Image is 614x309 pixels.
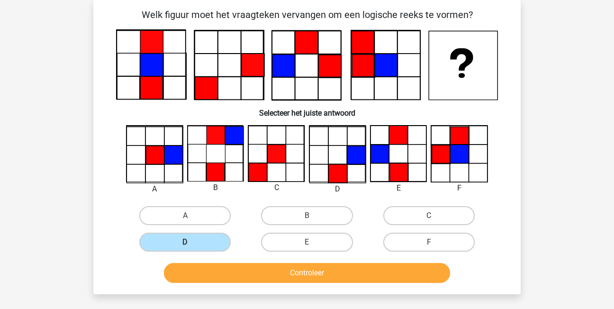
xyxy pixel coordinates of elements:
[363,182,434,194] div: E
[424,182,495,194] div: F
[108,8,506,22] p: Welk figuur moet het vraagteken vervangen om een logische reeks te vormen?
[261,233,352,252] label: E
[119,183,190,195] div: A
[383,206,475,225] label: C
[261,206,352,225] label: B
[180,182,252,193] div: B
[139,233,231,252] label: D
[139,206,231,225] label: A
[302,183,373,195] div: D
[108,101,506,118] h6: Selecteer het juiste antwoord
[241,182,312,193] div: C
[383,233,475,252] label: F
[164,263,451,283] button: Controleer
